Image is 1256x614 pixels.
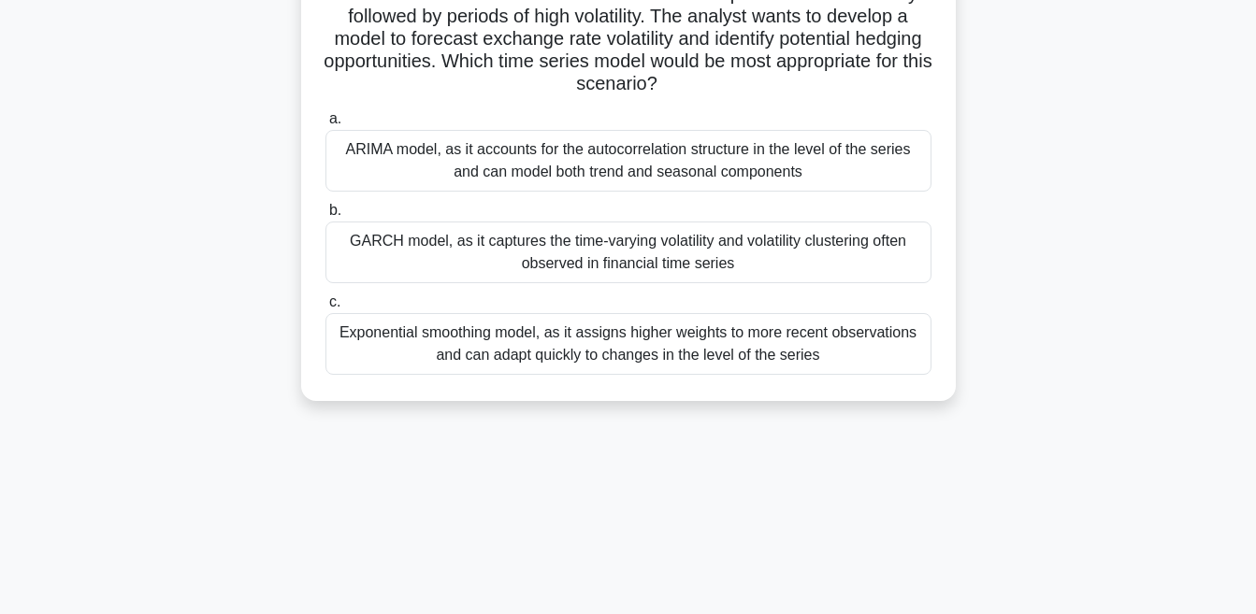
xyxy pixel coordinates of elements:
[325,130,931,192] div: ARIMA model, as it accounts for the autocorrelation structure in the level of the series and can ...
[329,202,341,218] span: b.
[325,313,931,375] div: Exponential smoothing model, as it assigns higher weights to more recent observations and can ada...
[329,293,340,309] span: c.
[329,110,341,126] span: a.
[325,221,931,283] div: GARCH model, as it captures the time-varying volatility and volatility clustering often observed ...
